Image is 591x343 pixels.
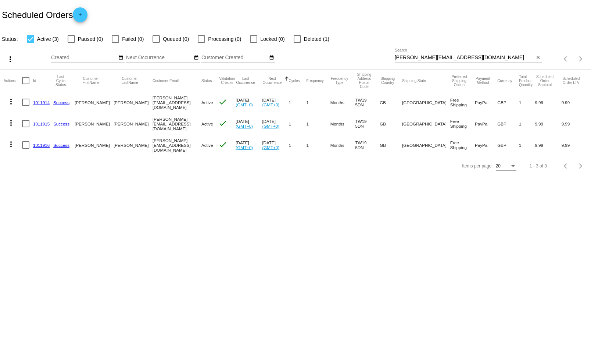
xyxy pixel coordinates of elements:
[330,92,355,113] mat-cell: Months
[559,159,573,173] button: Previous page
[122,35,144,43] span: Failed (0)
[208,35,241,43] span: Processing (0)
[536,55,541,61] mat-icon: close
[450,113,475,134] mat-cell: Free Shipping
[262,113,289,134] mat-cell: [DATE]
[497,113,519,134] mat-cell: GBP
[475,134,497,156] mat-cell: PayPal
[330,113,355,134] mat-cell: Months
[118,55,123,61] mat-icon: date_range
[402,78,426,83] button: Change sorting for ShippingState
[530,163,547,169] div: 1 - 3 of 3
[33,121,50,126] a: 1011915
[114,134,153,156] mat-cell: [PERSON_NAME]
[573,159,588,173] button: Next page
[380,113,402,134] mat-cell: GB
[2,7,87,22] h2: Scheduled Orders
[402,134,450,156] mat-cell: [GEOGRAPHIC_DATA]
[114,77,146,85] button: Change sorting for CustomerLastName
[289,134,307,156] mat-cell: 1
[7,140,15,149] mat-icon: more_vert
[236,113,262,134] mat-cell: [DATE]
[496,163,501,169] span: 20
[402,92,450,113] mat-cell: [GEOGRAPHIC_DATA]
[262,124,279,128] a: (GMT+0)
[534,54,542,62] button: Clear
[236,102,253,107] a: (GMT+0)
[519,134,535,156] mat-cell: 1
[201,100,213,105] span: Active
[535,92,561,113] mat-cell: 9.99
[395,55,534,61] input: Search
[153,92,201,113] mat-cell: [PERSON_NAME][EMAIL_ADDRESS][DOMAIN_NAME]
[380,92,402,113] mat-cell: GB
[330,77,349,85] button: Change sorting for FrequencyType
[475,113,497,134] mat-cell: PayPal
[76,12,85,21] mat-icon: add
[236,134,262,156] mat-cell: [DATE]
[355,92,380,113] mat-cell: TW19 5DN
[126,55,192,61] input: Next Occurrence
[201,55,268,61] input: Customer Created
[7,97,15,106] mat-icon: more_vert
[236,92,262,113] mat-cell: [DATE]
[535,75,555,87] button: Change sorting for Subtotal
[218,119,227,128] mat-icon: check
[559,52,573,66] button: Previous page
[4,70,22,92] mat-header-cell: Actions
[53,143,69,148] a: Success
[519,70,535,92] mat-header-cell: Total Product Quantity
[201,121,213,126] span: Active
[289,78,300,83] button: Change sorting for Cycles
[519,92,535,113] mat-cell: 1
[262,134,289,156] mat-cell: [DATE]
[78,35,103,43] span: Paused (0)
[450,134,475,156] mat-cell: Free Shipping
[53,100,69,105] a: Success
[6,55,15,64] mat-icon: more_vert
[450,92,475,113] mat-cell: Free Shipping
[519,113,535,134] mat-cell: 1
[218,140,227,149] mat-icon: check
[573,52,588,66] button: Next page
[236,77,255,85] button: Change sorting for LastOccurrenceUtc
[262,92,289,113] mat-cell: [DATE]
[33,78,36,83] button: Change sorting for Id
[380,134,402,156] mat-cell: GB
[218,98,227,106] mat-icon: check
[497,92,519,113] mat-cell: GBP
[51,55,117,61] input: Created
[462,163,492,169] div: Items per page:
[53,121,69,126] a: Success
[201,78,212,83] button: Change sorting for Status
[475,77,491,85] button: Change sorting for PaymentMethod.Type
[163,35,189,43] span: Queued (0)
[497,78,512,83] button: Change sorting for CurrencyIso
[262,77,282,85] button: Change sorting for NextOccurrenceUtc
[236,124,253,128] a: (GMT+0)
[535,134,561,156] mat-cell: 9.99
[402,113,450,134] mat-cell: [GEOGRAPHIC_DATA]
[355,73,373,89] button: Change sorting for ShippingPostcode
[37,35,59,43] span: Active (3)
[355,134,380,156] mat-cell: TW19 5DN
[114,113,153,134] mat-cell: [PERSON_NAME]
[260,35,284,43] span: Locked (0)
[75,92,114,113] mat-cell: [PERSON_NAME]
[562,77,581,85] button: Change sorting for LifetimeValue
[53,75,68,87] button: Change sorting for LastProcessingCycleId
[475,92,497,113] mat-cell: PayPal
[562,134,587,156] mat-cell: 9.99
[289,113,307,134] mat-cell: 1
[380,77,395,85] button: Change sorting for ShippingCountry
[153,134,201,156] mat-cell: [PERSON_NAME][EMAIL_ADDRESS][DOMAIN_NAME]
[75,77,107,85] button: Change sorting for CustomerFirstName
[330,134,355,156] mat-cell: Months
[7,119,15,127] mat-icon: more_vert
[153,78,179,83] button: Change sorting for CustomerEmail
[194,55,199,61] mat-icon: date_range
[307,78,324,83] button: Change sorting for Frequency
[33,100,50,105] a: 1011914
[114,92,153,113] mat-cell: [PERSON_NAME]
[307,134,330,156] mat-cell: 1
